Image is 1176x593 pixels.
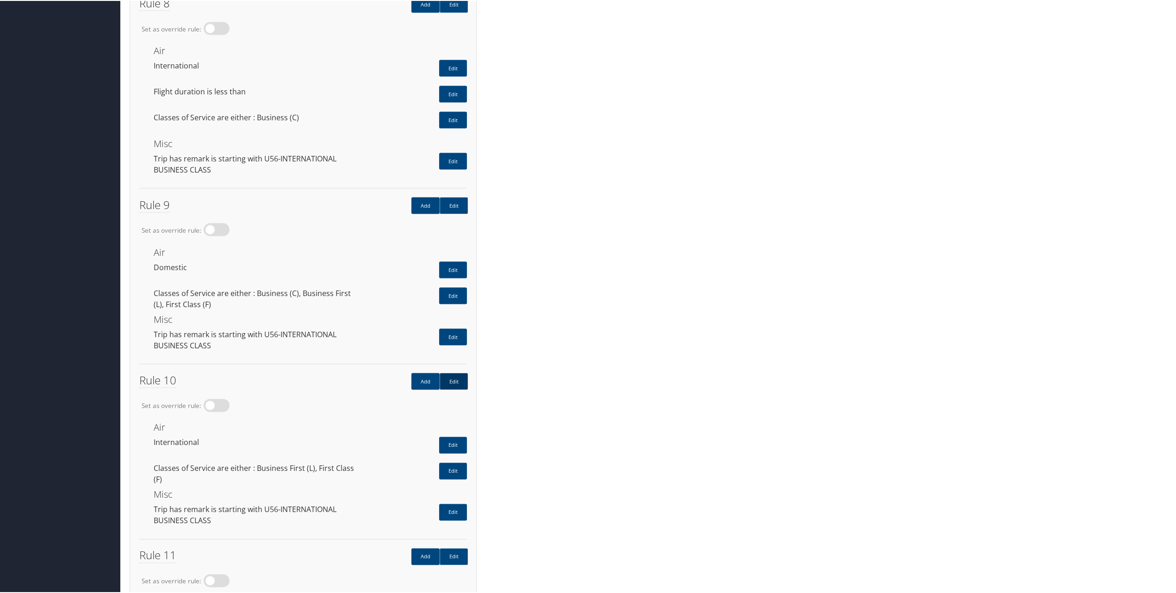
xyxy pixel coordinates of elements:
[154,138,467,148] h3: Misc
[154,45,467,55] h3: Air
[154,247,467,256] h3: Air
[147,328,365,350] div: Trip has remark is starting with U56-INTERNATIONAL BUSINESS CLASS
[439,111,467,128] a: Edit
[439,261,467,278] a: Edit
[411,372,440,389] a: Add
[411,548,440,564] a: Add
[147,85,365,96] div: Flight duration is less than
[411,197,440,213] a: Add
[439,328,467,345] a: Edit
[439,152,467,169] a: Edit
[154,314,467,323] h3: Misc
[147,287,365,309] div: Classes of Service are either : Business (C), Business First (L), First Class (F)
[147,261,365,272] div: Domestic
[147,152,365,174] div: Trip has remark is starting with U56-INTERNATIONAL BUSINESS CLASS
[139,371,176,387] span: Rule 10
[440,372,468,389] a: Edit
[142,576,201,585] label: Set as override rule:
[147,462,365,484] div: Classes of Service are either : Business First (L), First Class (F)
[440,548,468,564] a: Edit
[147,436,365,447] div: International
[142,24,201,33] label: Set as override rule:
[147,59,365,70] div: International
[439,436,467,453] a: Edit
[439,462,467,479] a: Edit
[147,111,365,122] div: Classes of Service are either : Business (C)
[439,287,467,303] a: Edit
[142,225,201,234] label: Set as override rule:
[154,489,467,499] h3: Misc
[440,197,468,213] a: Edit
[439,59,467,76] a: Edit
[142,401,201,410] label: Set as override rule:
[139,196,170,212] span: Rule 9
[439,503,467,520] a: Edit
[439,85,467,102] a: Edit
[154,422,467,432] h3: Air
[147,503,365,525] div: Trip has remark is starting with U56-INTERNATIONAL BUSINESS CLASS
[139,547,176,562] span: Rule 11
